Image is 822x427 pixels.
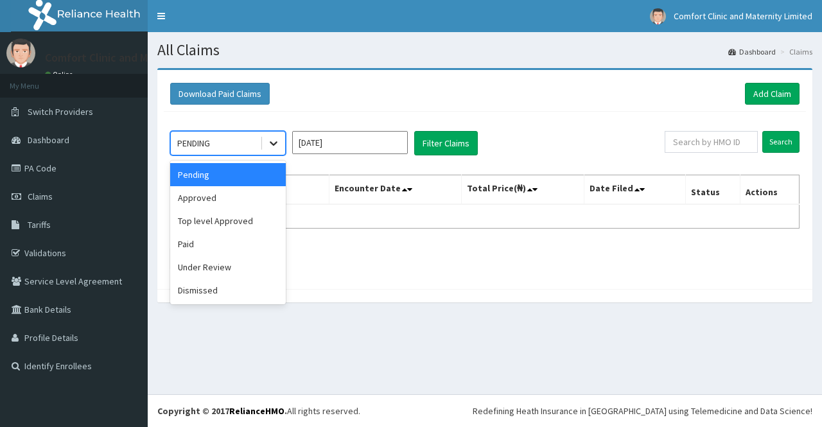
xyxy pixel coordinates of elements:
[170,209,286,232] div: Top level Approved
[170,83,270,105] button: Download Paid Claims
[745,83,800,105] a: Add Claim
[170,256,286,279] div: Under Review
[28,219,51,231] span: Tariffs
[740,175,799,205] th: Actions
[461,175,584,205] th: Total Price(₦)
[170,163,286,186] div: Pending
[148,394,822,427] footer: All rights reserved.
[292,131,408,154] input: Select Month and Year
[45,52,229,64] p: Comfort Clinic and Maternity Limited
[473,405,812,417] div: Redefining Heath Insurance in [GEOGRAPHIC_DATA] using Telemedicine and Data Science!
[685,175,740,205] th: Status
[45,70,76,79] a: Online
[157,405,287,417] strong: Copyright © 2017 .
[329,175,461,205] th: Encounter Date
[665,131,758,153] input: Search by HMO ID
[170,232,286,256] div: Paid
[177,137,210,150] div: PENDING
[28,106,93,118] span: Switch Providers
[414,131,478,155] button: Filter Claims
[157,42,812,58] h1: All Claims
[229,405,284,417] a: RelianceHMO
[584,175,685,205] th: Date Filed
[28,134,69,146] span: Dashboard
[650,8,666,24] img: User Image
[728,46,776,57] a: Dashboard
[762,131,800,153] input: Search
[28,191,53,202] span: Claims
[170,186,286,209] div: Approved
[6,39,35,67] img: User Image
[170,279,286,302] div: Dismissed
[674,10,812,22] span: Comfort Clinic and Maternity Limited
[777,46,812,57] li: Claims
